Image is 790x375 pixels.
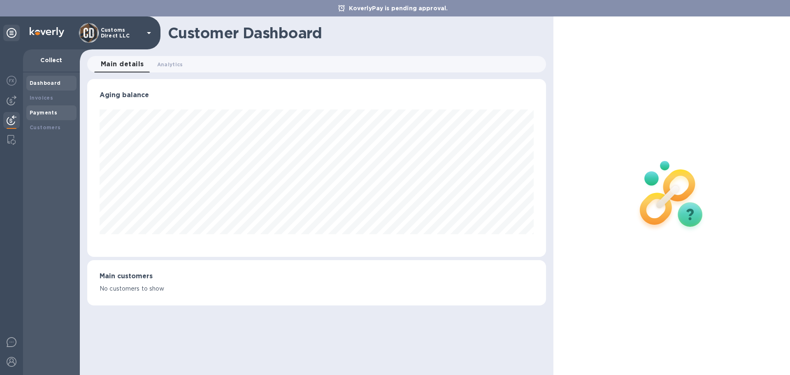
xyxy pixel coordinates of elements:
[168,24,540,42] h1: Customer Dashboard
[100,273,534,280] h3: Main customers
[7,76,16,86] img: Foreign exchange
[30,56,73,64] p: Collect
[157,60,183,69] span: Analytics
[345,4,452,12] p: KoverlyPay is pending approval.
[101,27,142,39] p: Customs Direct LLC
[30,109,57,116] b: Payments
[30,80,61,86] b: Dashboard
[30,27,64,37] img: Logo
[30,124,61,130] b: Customers
[100,91,534,99] h3: Aging balance
[100,284,534,293] p: No customers to show
[101,58,144,70] span: Main details
[3,25,20,41] div: Unpin categories
[30,95,53,101] b: Invoices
